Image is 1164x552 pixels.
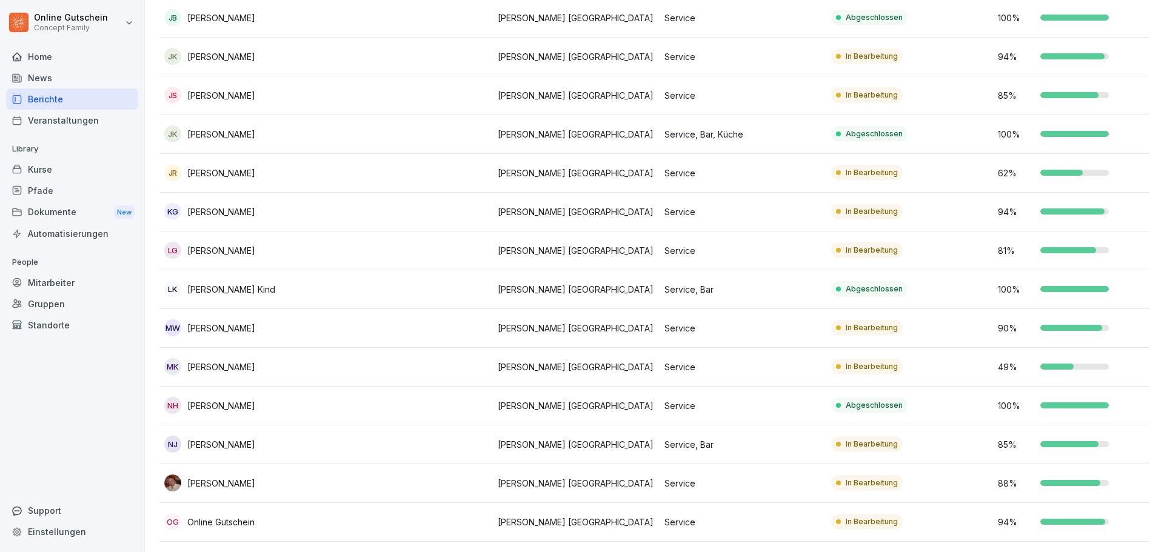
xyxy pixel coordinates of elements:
[498,128,655,141] p: [PERSON_NAME] [GEOGRAPHIC_DATA]
[187,50,255,63] p: [PERSON_NAME]
[664,516,821,528] p: Service
[664,322,821,334] p: Service
[34,13,108,23] p: Online Gutschein
[6,180,138,201] a: Pfade
[164,397,181,414] div: NH
[498,516,655,528] p: [PERSON_NAME] [GEOGRAPHIC_DATA]
[187,283,275,296] p: [PERSON_NAME] Kind
[6,139,138,159] p: Library
[664,205,821,218] p: Service
[164,242,181,259] div: LG
[498,205,655,218] p: [PERSON_NAME] [GEOGRAPHIC_DATA]
[187,12,255,24] p: [PERSON_NAME]
[6,253,138,272] p: People
[998,89,1034,102] p: 85 %
[664,244,821,257] p: Service
[187,205,255,218] p: [PERSON_NAME]
[164,319,181,336] div: MW
[998,244,1034,257] p: 81 %
[846,90,898,101] p: In Bearbeitung
[846,516,898,527] p: In Bearbeitung
[187,361,255,373] p: [PERSON_NAME]
[664,361,821,373] p: Service
[664,438,821,451] p: Service, Bar
[998,167,1034,179] p: 62 %
[6,272,138,293] a: Mitarbeiter
[998,128,1034,141] p: 100 %
[6,88,138,110] a: Berichte
[187,89,255,102] p: [PERSON_NAME]
[498,361,655,373] p: [PERSON_NAME] [GEOGRAPHIC_DATA]
[187,244,255,257] p: [PERSON_NAME]
[6,46,138,67] a: Home
[6,521,138,542] a: Einstellungen
[187,167,255,179] p: [PERSON_NAME]
[998,438,1034,451] p: 85 %
[164,164,181,181] div: JR
[187,438,255,451] p: [PERSON_NAME]
[6,110,138,131] a: Veranstaltungen
[846,400,903,411] p: Abgeschlossen
[846,245,898,256] p: In Bearbeitung
[998,399,1034,412] p: 100 %
[187,399,255,412] p: [PERSON_NAME]
[998,322,1034,334] p: 90 %
[664,89,821,102] p: Service
[164,281,181,298] div: LK
[498,399,655,412] p: [PERSON_NAME] [GEOGRAPHIC_DATA]
[6,293,138,314] a: Gruppen
[187,477,255,490] p: [PERSON_NAME]
[164,9,181,26] div: JB
[6,223,138,244] a: Automatisierungen
[164,513,181,530] div: OG
[187,128,255,141] p: [PERSON_NAME]
[998,477,1034,490] p: 88 %
[664,283,821,296] p: Service, Bar
[846,51,898,62] p: In Bearbeitung
[498,167,655,179] p: [PERSON_NAME] [GEOGRAPHIC_DATA]
[498,244,655,257] p: [PERSON_NAME] [GEOGRAPHIC_DATA]
[498,322,655,334] p: [PERSON_NAME] [GEOGRAPHIC_DATA]
[846,322,898,333] p: In Bearbeitung
[34,24,108,32] p: Concept Family
[846,477,898,488] p: In Bearbeitung
[164,125,181,142] div: JK
[846,439,898,450] p: In Bearbeitung
[498,50,655,63] p: [PERSON_NAME] [GEOGRAPHIC_DATA]
[164,436,181,453] div: NJ
[664,399,821,412] p: Service
[998,205,1034,218] p: 94 %
[998,283,1034,296] p: 100 %
[164,87,181,104] div: JS
[6,314,138,336] a: Standorte
[6,201,138,224] a: DokumenteNew
[164,203,181,220] div: KG
[664,477,821,490] p: Service
[664,167,821,179] p: Service
[998,361,1034,373] p: 49 %
[998,516,1034,528] p: 94 %
[846,12,903,23] p: Abgeschlossen
[164,48,181,65] div: JK
[498,477,655,490] p: [PERSON_NAME] [GEOGRAPHIC_DATA]
[498,89,655,102] p: [PERSON_NAME] [GEOGRAPHIC_DATA]
[998,12,1034,24] p: 100 %
[187,322,255,334] p: [PERSON_NAME]
[846,167,898,178] p: In Bearbeitung
[846,128,903,139] p: Abgeschlossen
[846,361,898,372] p: In Bearbeitung
[846,206,898,217] p: In Bearbeitung
[6,201,138,224] div: Dokumente
[114,205,135,219] div: New
[998,50,1034,63] p: 94 %
[6,67,138,88] a: News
